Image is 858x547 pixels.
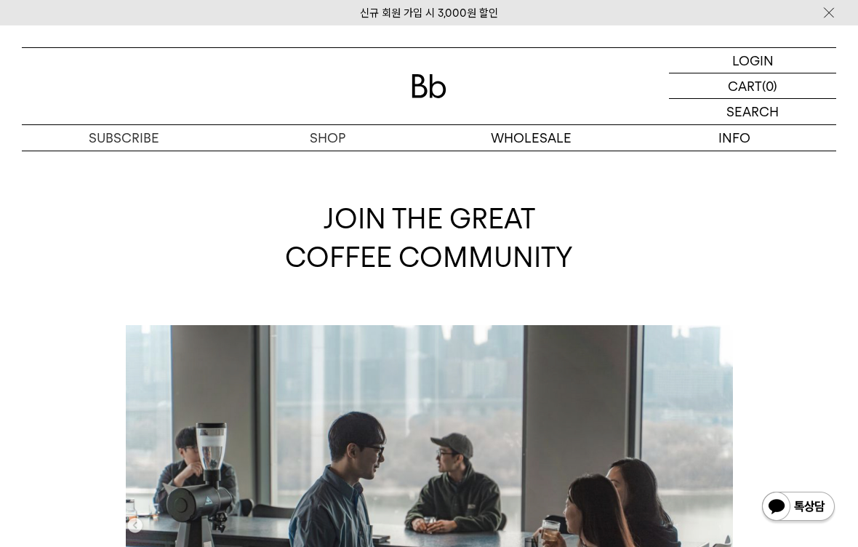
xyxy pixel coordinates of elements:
[633,125,836,151] p: INFO
[762,73,777,98] p: (0)
[669,48,836,73] a: LOGIN
[761,490,836,525] img: 카카오톡 채널 1:1 채팅 버튼
[412,74,446,98] img: 로고
[728,73,762,98] p: CART
[360,7,498,20] a: 신규 회원 가입 시 3,000원 할인
[732,48,774,73] p: LOGIN
[285,202,573,273] span: JOIN THE GREAT COFFEE COMMUNITY
[669,73,836,99] a: CART (0)
[225,125,429,151] a: SHOP
[22,125,225,151] a: SUBSCRIBE
[726,99,779,124] p: SEARCH
[429,125,633,151] p: WHOLESALE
